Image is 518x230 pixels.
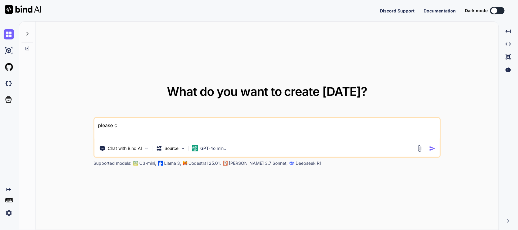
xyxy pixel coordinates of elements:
p: Llama 3, [164,160,181,166]
img: icon [429,145,435,152]
button: Documentation [424,8,456,14]
img: Bind AI [5,5,41,14]
img: attachment [416,145,423,152]
span: What do you want to create [DATE]? [167,84,367,99]
span: Discord Support [380,8,415,13]
p: Source [165,145,179,151]
img: claude [223,161,228,166]
img: GPT-4 [134,161,138,166]
img: ai-studio [4,46,14,56]
img: Pick Tools [144,146,149,151]
p: Codestral 25.01, [189,160,221,166]
p: Supported models: [94,160,132,166]
p: Deepseek R1 [296,160,322,166]
textarea: please c [95,118,440,140]
span: Documentation [424,8,456,13]
p: [PERSON_NAME] 3.7 Sonnet, [229,160,288,166]
img: chat [4,29,14,39]
img: Llama2 [158,161,163,166]
img: claude [290,161,295,166]
img: githubLight [4,62,14,72]
img: GPT-4o mini [192,145,198,151]
img: settings [4,208,14,218]
p: GPT-4o min.. [201,145,226,151]
img: Mistral-AI [183,161,188,165]
img: Pick Models [181,146,186,151]
span: Dark mode [465,8,488,14]
button: Discord Support [380,8,415,14]
p: Chat with Bind AI [108,145,142,151]
p: O3-mini, [140,160,157,166]
img: darkCloudIdeIcon [4,78,14,89]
